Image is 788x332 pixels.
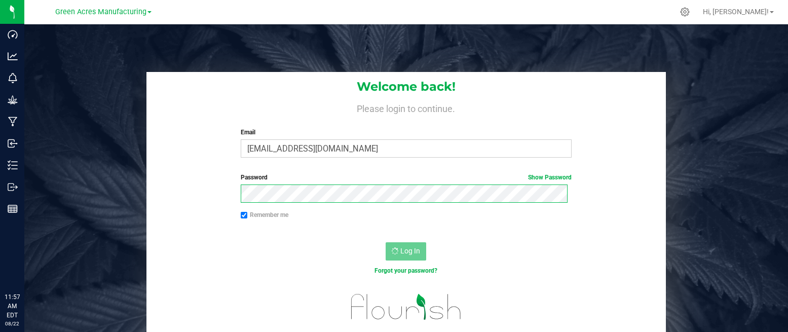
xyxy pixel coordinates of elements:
[386,242,426,261] button: Log In
[400,247,420,255] span: Log In
[5,320,20,327] p: 08/22
[8,29,18,40] inline-svg: Dashboard
[341,286,471,327] img: flourish_logo.svg
[8,51,18,61] inline-svg: Analytics
[8,95,18,105] inline-svg: Grow
[55,8,146,16] span: Green Acres Manufacturing
[241,210,288,219] label: Remember me
[5,292,20,320] p: 11:57 AM EDT
[8,73,18,83] inline-svg: Monitoring
[8,117,18,127] inline-svg: Manufacturing
[374,267,437,274] a: Forgot your password?
[703,8,769,16] span: Hi, [PERSON_NAME]!
[241,174,268,181] span: Password
[8,182,18,192] inline-svg: Outbound
[8,204,18,214] inline-svg: Reports
[8,160,18,170] inline-svg: Inventory
[8,138,18,149] inline-svg: Inbound
[146,101,666,114] h4: Please login to continue.
[241,128,572,137] label: Email
[241,212,248,219] input: Remember me
[146,80,666,93] h1: Welcome back!
[528,174,572,181] a: Show Password
[679,7,691,17] div: Manage settings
